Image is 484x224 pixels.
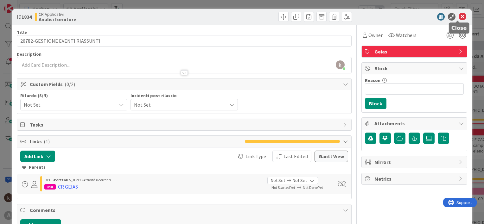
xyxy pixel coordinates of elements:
[30,80,340,88] span: Custom Fields
[20,93,127,98] div: Ritardo (S/N)
[22,14,32,20] b: 1834
[24,100,113,109] span: Not Set
[30,121,340,128] span: Tasks
[13,1,29,9] span: Support
[315,151,348,162] button: Gantt View
[245,152,266,160] span: Link Type
[44,177,54,182] span: OPIT ›
[374,175,455,183] span: Metrics
[374,120,455,127] span: Attachments
[451,25,467,31] h5: Close
[283,152,308,160] span: Last Edited
[374,158,455,166] span: Mirrors
[44,138,50,145] span: ( 1 )
[83,177,111,182] span: Attività ricorrenti
[30,206,340,214] span: Comments
[303,185,323,190] span: Not Done Yet
[30,138,242,145] span: Links
[44,184,56,190] div: 898
[271,177,285,184] span: Not Set
[365,78,380,83] label: Reason
[20,151,55,162] button: Add Link
[17,35,352,47] input: type card name here...
[134,100,223,109] span: Not Set
[272,151,311,162] button: Last Edited
[374,48,455,55] span: Geias
[293,177,307,184] span: Not Set
[65,81,75,87] span: ( 0/2 )
[131,93,238,98] div: Incidenti post rilascio
[17,29,27,35] label: Title
[374,65,455,72] span: Block
[365,98,386,109] button: Block
[39,17,76,22] b: Analisi fornitore
[22,164,347,171] div: Parents
[336,60,345,69] img: AAcHTtd5rm-Hw59dezQYKVkaI0MZoYjvbSZnFopdN0t8vu62=s96-c
[271,185,295,190] span: Not Started Yet
[396,31,417,39] span: Watchers
[54,177,83,182] b: Portfolio_OPIT ›
[17,51,41,57] span: Description
[17,13,32,21] span: ID
[39,12,76,17] span: CR Applicativi
[368,31,383,39] span: Owner
[58,183,78,190] div: CR GEIAS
